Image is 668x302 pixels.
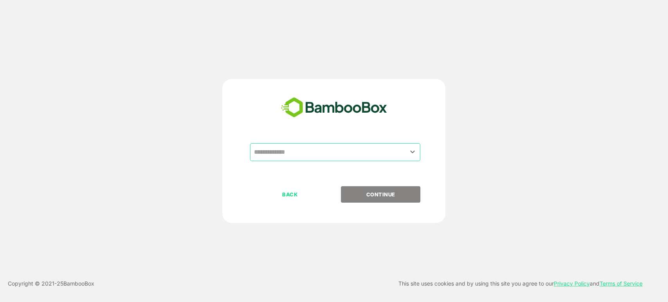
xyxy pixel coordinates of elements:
button: BACK [250,186,329,203]
a: Terms of Service [600,280,643,287]
p: Copyright © 2021- 25 BambooBox [8,279,94,288]
img: bamboobox [277,95,391,120]
p: CONTINUE [342,190,420,199]
a: Privacy Policy [554,280,590,287]
p: This site uses cookies and by using this site you agree to our and [398,279,643,288]
p: BACK [251,190,329,199]
button: Open [407,147,418,157]
button: CONTINUE [341,186,420,203]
